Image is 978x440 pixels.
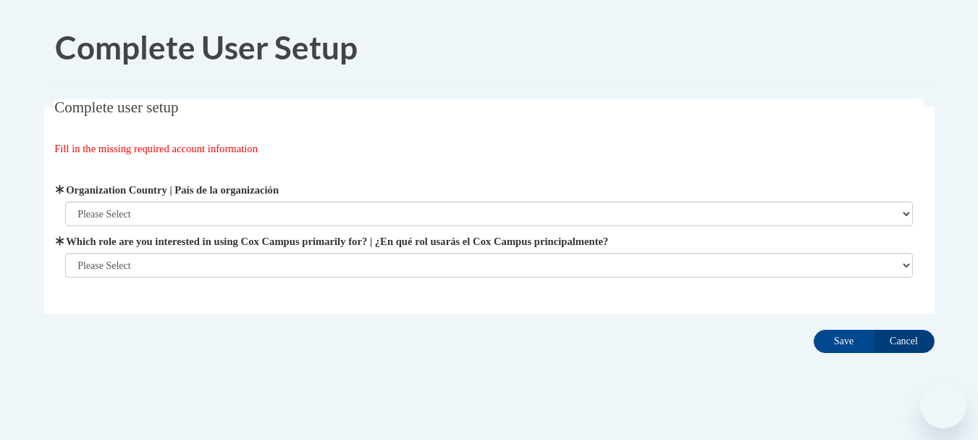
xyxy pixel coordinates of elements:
iframe: Button to launch messaging window [920,382,966,428]
input: Cancel [874,330,935,353]
span: Complete user setup [54,99,178,116]
span: Complete User Setup [55,28,358,66]
span: Fill in the missing required account information [54,143,258,154]
input: Save [814,330,874,353]
label: Which role are you interested in using Cox Campus primarily for? | ¿En qué rol usarás el Cox Camp... [65,233,913,249]
label: Organization Country | País de la organización [65,182,913,198]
